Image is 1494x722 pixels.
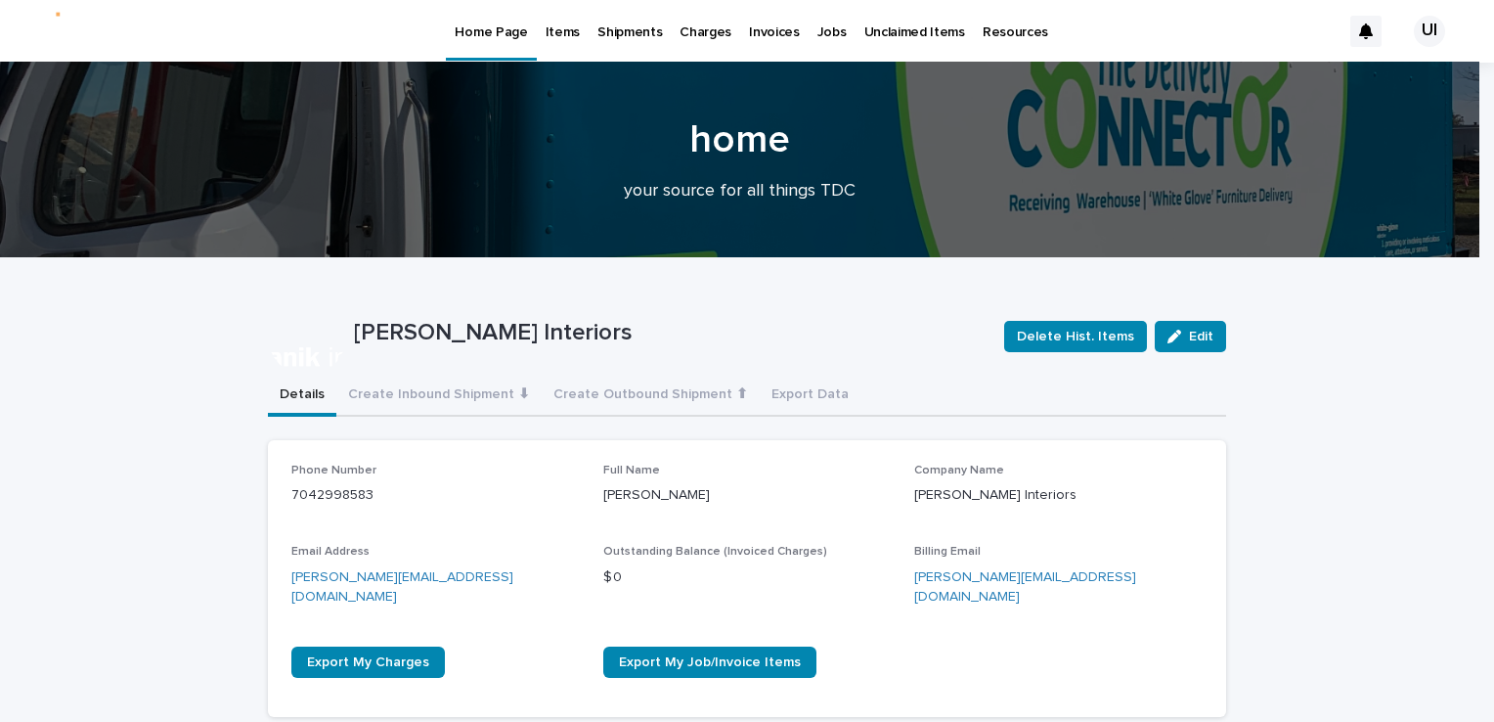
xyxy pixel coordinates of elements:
[354,319,989,347] p: [PERSON_NAME] Interiors
[914,485,1203,506] p: [PERSON_NAME] Interiors
[914,570,1136,605] a: [PERSON_NAME][EMAIL_ADDRESS][DOMAIN_NAME]
[619,655,801,669] span: Export My Job/Invoice Items
[291,465,376,476] span: Phone Number
[914,465,1004,476] span: Company Name
[291,546,370,558] span: Email Address
[1155,321,1226,352] button: Edit
[760,376,860,417] button: Export Data
[603,485,892,506] p: [PERSON_NAME]
[291,647,445,678] a: Export My Charges
[336,376,542,417] button: Create Inbound Shipment ⬇
[603,546,827,558] span: Outstanding Balance (Invoiced Charges)
[291,488,373,502] a: 7042998583
[1189,330,1213,343] span: Edit
[603,465,660,476] span: Full Name
[260,116,1218,163] h1: home
[1017,327,1134,346] span: Delete Hist. Items
[268,376,336,417] button: Details
[914,546,981,558] span: Billing Email
[348,181,1130,203] p: your source for all things TDC
[542,376,760,417] button: Create Outbound Shipment ⬆
[307,655,429,669] span: Export My Charges
[603,567,892,588] p: $ 0
[603,647,816,678] a: Export My Job/Invoice Items
[1414,16,1445,47] div: UI
[39,12,151,51] img: ErN8HCNE6xk5y-RjVNmQUZXaHfQRiZi1_-ac6DDnWXA
[291,570,513,605] a: [PERSON_NAME][EMAIL_ADDRESS][DOMAIN_NAME]
[1004,321,1147,352] button: Delete Hist. Items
